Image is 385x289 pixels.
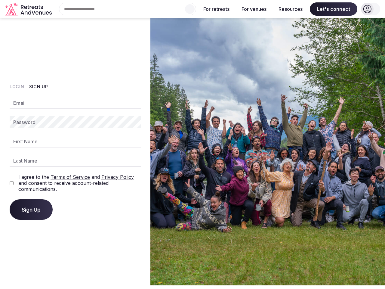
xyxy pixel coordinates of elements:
[5,2,53,16] a: Visit the homepage
[101,174,134,180] a: Privacy Policy
[274,2,307,16] button: Resources
[29,84,48,90] button: Sign Up
[5,2,53,16] svg: Retreats and Venues company logo
[199,2,234,16] button: For retreats
[10,84,24,90] button: Login
[310,2,357,16] span: Let's connect
[18,174,141,192] label: I agree to the and and consent to receive account-related communications.
[237,2,271,16] button: For venues
[51,174,90,180] a: Terms of Service
[150,18,385,285] img: My Account Background
[10,199,53,220] button: Sign Up
[22,207,41,213] span: Sign Up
